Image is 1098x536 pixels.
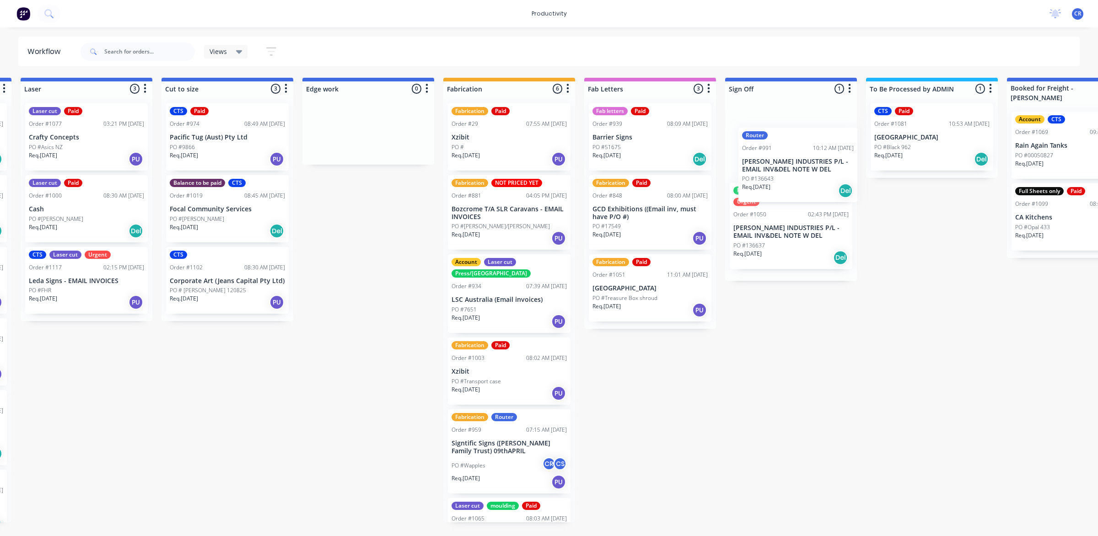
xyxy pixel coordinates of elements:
div: productivity [527,7,571,21]
input: Search for orders... [104,43,195,61]
span: Views [210,47,227,56]
span: CR [1074,10,1082,18]
div: Workflow [27,46,65,57]
img: Factory [16,7,30,21]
